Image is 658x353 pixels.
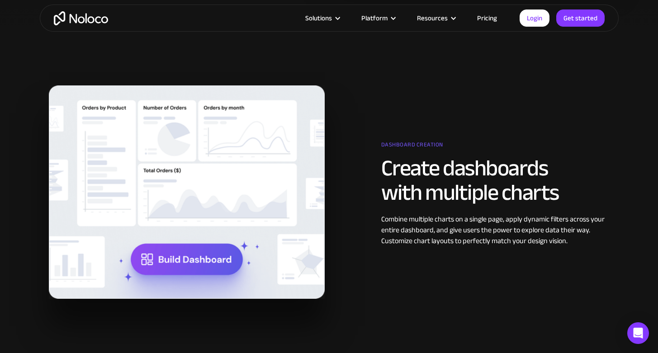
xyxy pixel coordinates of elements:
[381,138,610,156] div: Dashboard creation
[305,12,332,24] div: Solutions
[406,12,466,24] div: Resources
[627,322,649,344] div: Open Intercom Messenger
[417,12,448,24] div: Resources
[350,12,406,24] div: Platform
[381,156,610,205] h2: Create dashboards with multiple charts
[556,9,605,27] a: Get started
[520,9,549,27] a: Login
[54,11,108,25] a: home
[361,12,388,24] div: Platform
[381,214,610,246] div: Combine multiple charts on a single page, apply dynamic filters across your entire dashboard, and...
[466,12,508,24] a: Pricing
[294,12,350,24] div: Solutions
